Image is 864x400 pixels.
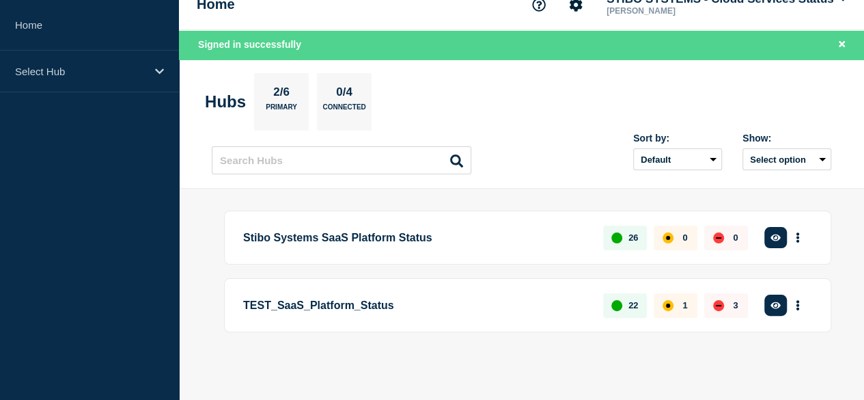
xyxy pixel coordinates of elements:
span: Signed in successfully [198,39,301,50]
button: More actions [789,225,807,250]
div: up [611,300,622,311]
p: 2/6 [268,85,295,103]
p: 0/4 [331,85,358,103]
p: 22 [628,300,638,310]
p: Stibo Systems SaaS Platform Status [243,225,587,250]
p: 0 [682,232,687,243]
p: Connected [322,103,365,118]
p: Primary [266,103,297,118]
p: Select Hub [15,66,146,77]
button: Select option [742,148,831,170]
div: Show: [742,133,831,144]
div: affected [663,232,673,243]
button: Close banner [833,37,850,53]
div: up [611,232,622,243]
p: 26 [628,232,638,243]
input: Search Hubs [212,146,471,174]
button: More actions [789,293,807,318]
div: down [713,232,724,243]
h2: Hubs [205,92,246,111]
p: [PERSON_NAME] [604,6,746,16]
select: Sort by [633,148,722,170]
p: 1 [682,300,687,310]
div: Sort by: [633,133,722,144]
div: down [713,300,724,311]
p: 3 [733,300,738,310]
p: TEST_SaaS_Platform_Status [243,293,587,318]
div: affected [663,300,673,311]
p: 0 [733,232,738,243]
